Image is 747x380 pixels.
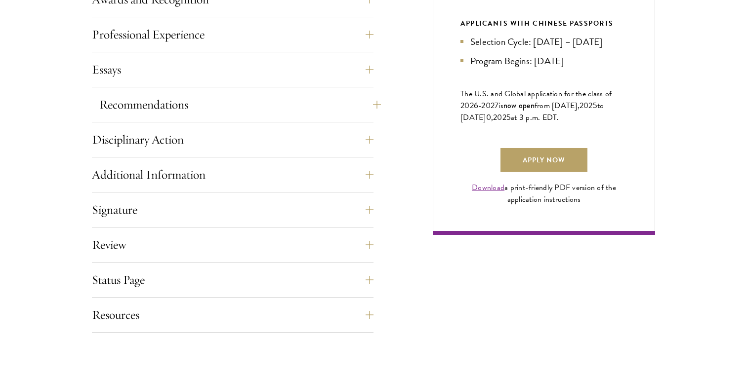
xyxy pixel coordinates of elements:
[500,148,587,172] a: Apply Now
[511,112,559,123] span: at 3 p.m. EDT.
[491,112,493,123] span: ,
[92,198,373,222] button: Signature
[92,268,373,292] button: Status Page
[495,100,498,112] span: 7
[503,100,535,111] span: now open
[474,100,478,112] span: 6
[593,100,597,112] span: 5
[493,112,506,123] span: 202
[92,23,373,46] button: Professional Experience
[92,163,373,187] button: Additional Information
[472,182,504,193] a: Download
[92,128,373,152] button: Disciplinary Action
[460,88,612,112] span: The U.S. and Global application for the class of 202
[460,100,604,123] span: to [DATE]
[92,233,373,257] button: Review
[99,93,381,116] button: Recommendations
[460,17,627,30] div: APPLICANTS WITH CHINESE PASSPORTS
[92,303,373,327] button: Resources
[460,182,627,205] div: a print-friendly PDF version of the application instructions
[478,100,495,112] span: -202
[460,54,627,68] li: Program Begins: [DATE]
[92,58,373,81] button: Essays
[580,100,593,112] span: 202
[535,100,580,112] span: from [DATE],
[498,100,503,112] span: is
[460,35,627,49] li: Selection Cycle: [DATE] – [DATE]
[486,112,491,123] span: 0
[506,112,511,123] span: 5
